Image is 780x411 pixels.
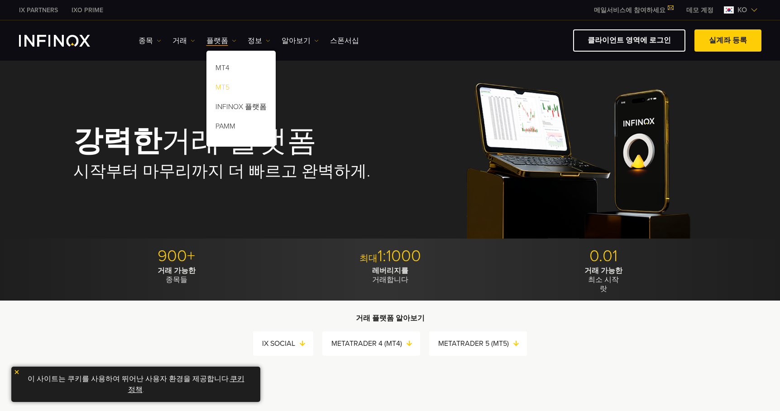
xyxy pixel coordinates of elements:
a: 알아보기 [282,35,319,46]
a: METATRADER 5 (MT5) [438,337,527,350]
a: INFINOX Logo [19,35,111,47]
a: INFINOX MENU [680,5,720,15]
img: yellow close icon [14,369,20,375]
a: MT4 [206,60,276,79]
span: ko [734,5,751,15]
a: 클라이언트 영역에 로그인 [573,29,685,52]
a: IX SOCIAL [262,337,313,350]
p: 최소 시작 랏 [500,266,707,293]
p: 종목들 [73,266,280,284]
a: 종목 [139,35,161,46]
a: MT5 [206,79,276,99]
a: 정보 [248,35,270,46]
a: 실계좌 등록 [694,29,761,52]
strong: 거래 가능한 [158,266,196,275]
a: INFINOX [12,5,65,15]
strong: 거래 가능한 [584,266,622,275]
a: PAMM [206,118,276,138]
p: 이 사이트는 쿠키를 사용하여 뛰어난 사용자 환경을 제공합니다. . [16,371,256,397]
p: 900+ [73,246,280,266]
a: 플랫폼 [206,35,236,46]
a: 메일서비스에 참여하세요 [587,6,680,14]
strong: 거래 플랫폼 알아보기 [356,314,425,323]
strong: 레버리지를 [372,266,408,275]
p: 거래합니다 [287,266,493,284]
span: 최대 [359,253,378,264]
a: 스폰서십 [330,35,359,46]
a: INFINOX 플랫폼 [206,99,276,118]
h2: 시작부터 마무리까지 더 빠르고 완벽하게. [73,162,378,182]
strong: 강력한 [73,124,162,159]
a: METATRADER 4 (MT4) [331,337,420,350]
p: 1:1000 [287,246,493,266]
p: 0.01 [500,246,707,266]
a: 거래 [172,35,195,46]
h1: 거래 플랫폼 [73,126,378,157]
a: INFINOX [65,5,110,15]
